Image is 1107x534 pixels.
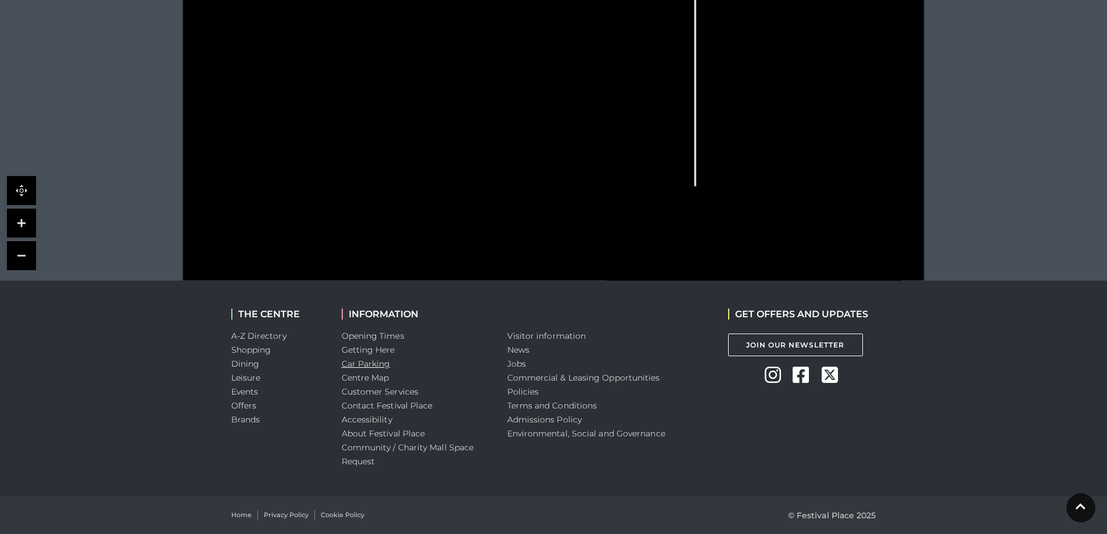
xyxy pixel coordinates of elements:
[507,345,529,355] a: News
[507,359,526,369] a: Jobs
[231,386,259,397] a: Events
[231,345,271,355] a: Shopping
[264,510,309,520] a: Privacy Policy
[231,372,261,383] a: Leisure
[342,428,425,439] a: About Festival Place
[342,386,419,397] a: Customer Services
[231,510,252,520] a: Home
[342,442,474,467] a: Community / Charity Mall Space Request
[342,331,404,341] a: Opening Times
[728,309,868,320] h2: GET OFFERS AND UPDATES
[231,400,257,411] a: Offers
[728,334,863,356] a: Join Our Newsletter
[342,372,389,383] a: Centre Map
[507,331,586,341] a: Visitor information
[231,309,324,320] h2: THE CENTRE
[342,309,490,320] h2: INFORMATION
[231,331,286,341] a: A-Z Directory
[321,510,364,520] a: Cookie Policy
[342,414,392,425] a: Accessibility
[342,345,395,355] a: Getting Here
[231,359,260,369] a: Dining
[342,359,391,369] a: Car Parking
[231,414,260,425] a: Brands
[342,400,433,411] a: Contact Festival Place
[507,372,660,383] a: Commercial & Leasing Opportunities
[507,400,597,411] a: Terms and Conditions
[507,414,582,425] a: Admissions Policy
[507,428,665,439] a: Environmental, Social and Governance
[507,386,539,397] a: Policies
[788,508,876,522] p: © Festival Place 2025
